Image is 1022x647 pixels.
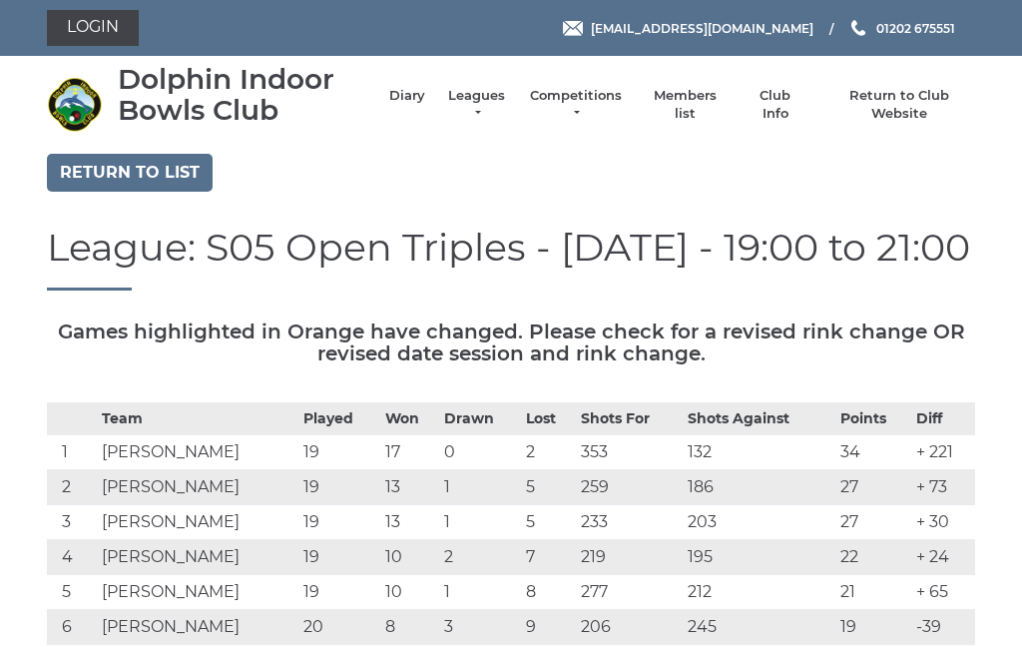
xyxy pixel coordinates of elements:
td: 5 [521,470,575,505]
td: 353 [576,435,684,470]
a: Login [47,10,139,46]
td: 5 [47,575,97,610]
td: 5 [521,505,575,540]
td: 22 [835,540,911,575]
td: 10 [380,540,440,575]
td: 13 [380,505,440,540]
td: 1 [439,470,521,505]
td: 0 [439,435,521,470]
td: 7 [521,540,575,575]
th: Points [835,403,911,435]
td: 10 [380,575,440,610]
th: Lost [521,403,575,435]
td: 245 [683,610,835,645]
td: 186 [683,470,835,505]
td: 20 [298,610,380,645]
span: [EMAIL_ADDRESS][DOMAIN_NAME] [591,20,813,35]
td: 132 [683,435,835,470]
th: Shots For [576,403,684,435]
td: 2 [439,540,521,575]
th: Drawn [439,403,521,435]
td: 1 [439,505,521,540]
a: Leagues [445,87,508,123]
td: 19 [298,575,380,610]
td: 206 [576,610,684,645]
td: 1 [47,435,97,470]
td: 17 [380,435,440,470]
td: [PERSON_NAME] [97,610,298,645]
a: Members list [643,87,726,123]
a: Diary [389,87,425,105]
td: 19 [835,610,911,645]
img: Dolphin Indoor Bowls Club [47,77,102,132]
td: 4 [47,540,97,575]
div: Dolphin Indoor Bowls Club [118,64,369,126]
td: 233 [576,505,684,540]
td: 13 [380,470,440,505]
a: Club Info [747,87,804,123]
td: [PERSON_NAME] [97,435,298,470]
td: 203 [683,505,835,540]
a: Return to list [47,154,213,192]
td: [PERSON_NAME] [97,575,298,610]
img: Phone us [851,20,865,36]
td: + 30 [911,505,975,540]
td: [PERSON_NAME] [97,540,298,575]
td: 19 [298,505,380,540]
a: Competitions [528,87,624,123]
th: Team [97,403,298,435]
td: [PERSON_NAME] [97,470,298,505]
td: 277 [576,575,684,610]
td: 9 [521,610,575,645]
span: 01202 675551 [876,20,955,35]
th: Shots Against [683,403,835,435]
td: 259 [576,470,684,505]
td: [PERSON_NAME] [97,505,298,540]
td: + 221 [911,435,975,470]
a: Phone us 01202 675551 [848,19,955,38]
td: 219 [576,540,684,575]
a: Return to Club Website [824,87,975,123]
td: 8 [521,575,575,610]
td: 19 [298,435,380,470]
td: + 73 [911,470,975,505]
td: 2 [47,470,97,505]
td: 34 [835,435,911,470]
td: 212 [683,575,835,610]
td: + 65 [911,575,975,610]
th: Won [380,403,440,435]
td: + 24 [911,540,975,575]
a: Email [EMAIL_ADDRESS][DOMAIN_NAME] [563,19,813,38]
td: 27 [835,470,911,505]
th: Played [298,403,380,435]
td: 27 [835,505,911,540]
td: 1 [439,575,521,610]
td: 6 [47,610,97,645]
td: 21 [835,575,911,610]
h5: Games highlighted in Orange have changed. Please check for a revised rink change OR revised date ... [47,321,975,364]
td: 2 [521,435,575,470]
img: Email [563,21,583,36]
td: 3 [47,505,97,540]
td: 3 [439,610,521,645]
h1: League: S05 Open Triples - [DATE] - 19:00 to 21:00 [47,227,975,292]
td: 19 [298,540,380,575]
th: Diff [911,403,975,435]
td: 195 [683,540,835,575]
td: 19 [298,470,380,505]
td: -39 [911,610,975,645]
td: 8 [380,610,440,645]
